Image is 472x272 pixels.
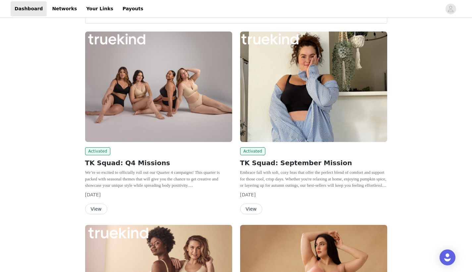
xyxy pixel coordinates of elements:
span: Embrace fall with soft, cozy bras that offer the perfect blend of comfort and support for those c... [240,170,387,194]
img: Truekind [85,32,232,142]
div: Open Intercom Messenger [440,249,455,265]
a: Payouts [119,1,147,16]
button: View [85,204,107,214]
span: [DATE] [240,192,256,197]
span: We’re so excited to officially roll out our Quarter 4 campaigns! This quarter is packed with seas... [85,170,220,188]
a: Your Links [82,1,117,16]
h2: TK Squad: September Mission [240,158,387,168]
span: Activated [85,147,111,155]
a: View [85,207,107,212]
h2: TK Squad: Q4 Missions [85,158,232,168]
img: Truekind [240,32,387,142]
span: Activated [240,147,266,155]
a: Networks [48,1,81,16]
button: View [240,204,262,214]
a: Dashboard [11,1,47,16]
a: View [240,207,262,212]
div: avatar [447,4,454,14]
span: [DATE] [85,192,101,197]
